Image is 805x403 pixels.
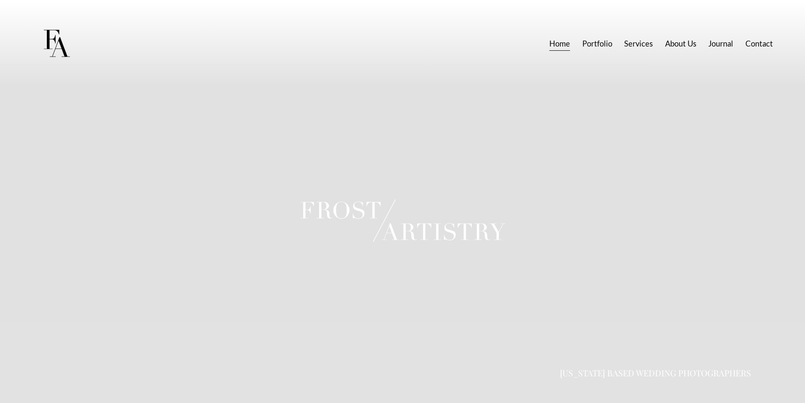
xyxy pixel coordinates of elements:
h1: [US_STATE] BASED WEDDING PHOTOGRAPHERS [560,369,751,377]
a: Contact [745,36,773,52]
a: Services [624,36,653,52]
a: About Us [665,36,696,52]
img: Frost Artistry [32,19,81,68]
a: Journal [708,36,733,52]
a: Portfolio [582,36,612,52]
a: Home [549,36,570,52]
